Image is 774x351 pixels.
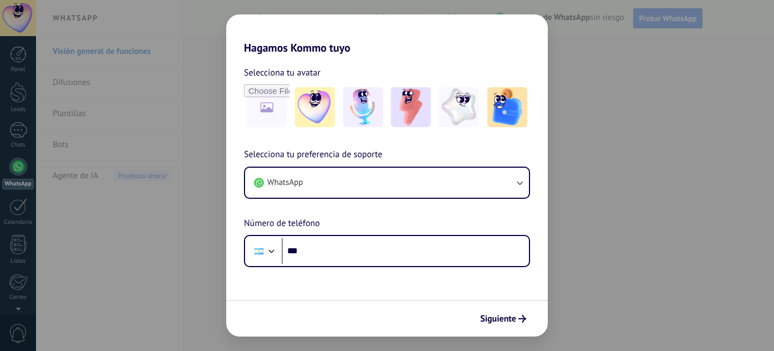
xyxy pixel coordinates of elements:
img: -5.jpeg [487,87,527,127]
img: -1.jpeg [295,87,335,127]
span: Siguiente [480,315,516,323]
span: Selecciona tu avatar [244,66,320,80]
button: Siguiente [475,309,531,328]
div: Argentina: + 54 [248,239,269,263]
button: WhatsApp [245,168,529,198]
span: Número de teléfono [244,217,320,231]
img: -2.jpeg [343,87,383,127]
span: Selecciona tu preferencia de soporte [244,148,383,162]
h2: Hagamos Kommo tuyo [226,14,548,54]
span: WhatsApp [267,177,303,188]
img: -4.jpeg [439,87,479,127]
img: -3.jpeg [391,87,431,127]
